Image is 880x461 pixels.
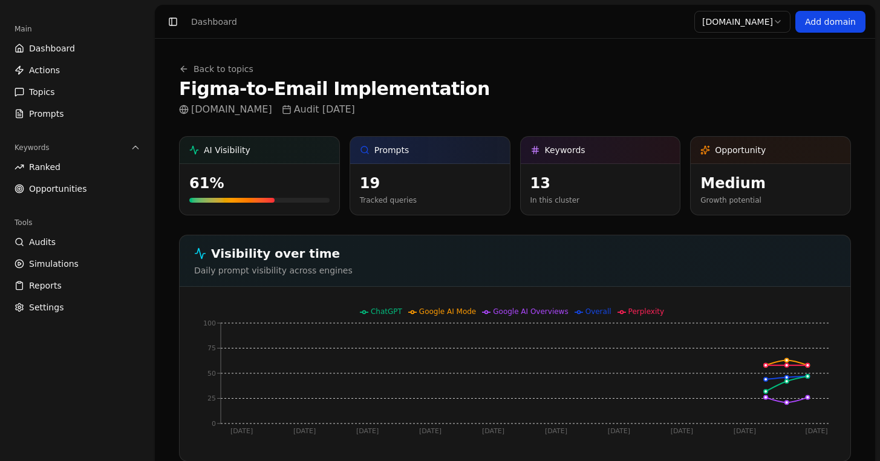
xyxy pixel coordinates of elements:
[715,144,766,156] span: Opportunity
[29,161,60,173] span: Ranked
[360,308,368,316] svg: ChatGPT legend icon
[530,195,671,205] p: In this cluster
[204,144,250,156] span: AI Visibility
[700,195,841,205] p: Growth potential
[194,264,836,276] p: Daily prompt visibility across engines
[207,344,216,352] tspan: 75
[10,232,145,252] a: Audits
[10,179,145,198] a: Opportunities
[29,258,79,270] span: Simulations
[230,427,253,435] tspan: [DATE]
[191,16,237,28] div: Dashboard
[805,427,827,435] tspan: [DATE]
[10,276,145,295] a: Reports
[530,174,671,193] div: 13
[671,427,693,435] tspan: [DATE]
[374,144,409,156] span: Prompts
[10,104,145,123] a: Prompts
[293,427,316,435] tspan: [DATE]
[419,307,476,316] span: Google AI Mode
[408,308,417,316] svg: Google AI Mode legend icon
[10,298,145,317] a: Settings
[10,19,145,39] div: Main
[482,308,491,316] svg: Google AI Overviews legend icon
[29,280,62,292] span: Reports
[545,144,585,156] span: Keywords
[207,370,216,378] tspan: 50
[10,213,145,232] div: Tools
[203,319,216,327] tspan: 100
[10,60,145,80] a: Actions
[575,308,583,316] svg: Overall legend icon
[419,427,442,435] tspan: [DATE]
[179,102,272,117] span: [DOMAIN_NAME]
[29,108,64,120] span: Prompts
[29,236,56,248] span: Audits
[10,157,145,177] a: Ranked
[10,82,145,102] a: Topics
[734,427,756,435] tspan: [DATE]
[179,63,253,75] a: Back to topics
[212,420,216,428] tspan: 0
[207,394,216,402] tspan: 25
[585,307,611,316] span: Overall
[10,138,145,157] button: Keywords
[545,427,567,435] tspan: [DATE]
[360,174,500,193] div: 19
[10,39,145,58] a: Dashboard
[482,427,504,435] tspan: [DATE]
[356,427,379,435] tspan: [DATE]
[371,307,402,316] span: ChatGPT
[700,174,841,193] div: medium
[10,254,145,273] a: Simulations
[179,78,490,100] h1: Figma-to-Email Implementation
[618,308,626,316] svg: Perplexity legend icon
[29,301,64,313] span: Settings
[29,42,75,54] span: Dashboard
[29,86,55,98] span: Topics
[189,174,330,193] div: 61 %
[608,427,630,435] tspan: [DATE]
[194,245,836,262] h2: Visibility over time
[29,183,87,195] span: Opportunities
[795,11,865,33] a: Add domain
[628,307,665,316] span: Perplexity
[360,195,500,205] p: Tracked queries
[29,64,60,76] span: Actions
[282,102,355,117] span: Audit [DATE]
[493,307,568,316] span: Google AI Overviews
